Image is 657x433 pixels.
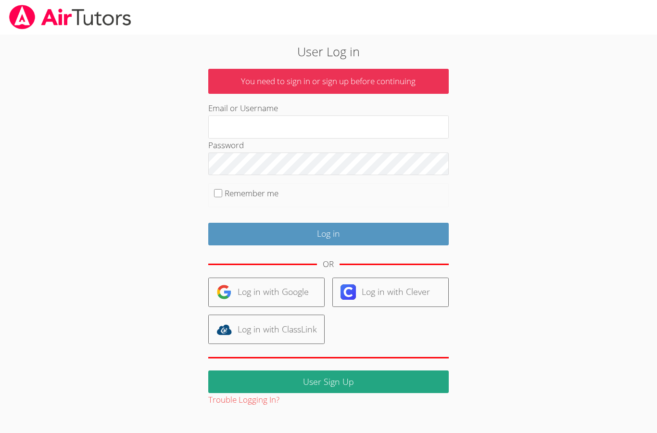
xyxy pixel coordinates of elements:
div: OR [323,257,334,271]
a: User Sign Up [208,370,449,393]
img: classlink-logo-d6bb404cc1216ec64c9a2012d9dc4662098be43eaf13dc465df04b49fa7ab582.svg [216,322,232,337]
img: airtutors_banner-c4298cdbf04f3fff15de1276eac7730deb9818008684d7c2e4769d2f7ddbe033.png [8,5,132,29]
button: Trouble Logging In? [208,393,279,407]
label: Password [208,140,244,151]
h2: User Log in [151,42,506,61]
p: You need to sign in or sign up before continuing [208,69,449,94]
label: Remember me [225,188,278,199]
a: Log in with ClassLink [208,315,325,344]
a: Log in with Clever [332,278,449,307]
a: Log in with Google [208,278,325,307]
img: clever-logo-6eab21bc6e7a338710f1a6ff85c0baf02591cd810cc4098c63d3a4b26e2feb20.svg [341,284,356,300]
img: google-logo-50288ca7cdecda66e5e0955fdab243c47b7ad437acaf1139b6f446037453330a.svg [216,284,232,300]
label: Email or Username [208,102,278,114]
input: Log in [208,223,449,245]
